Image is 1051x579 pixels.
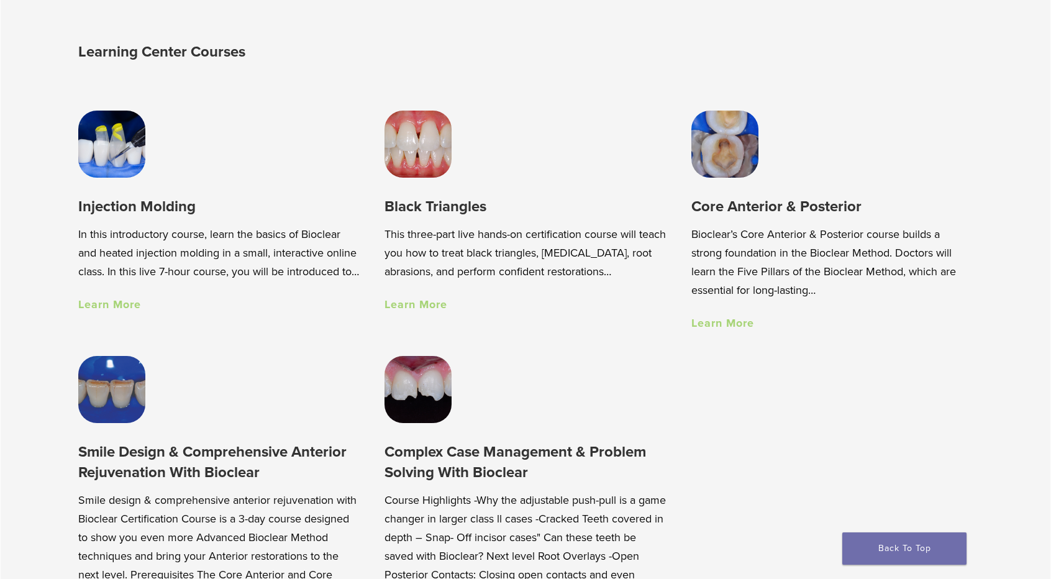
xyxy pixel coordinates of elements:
[78,298,141,311] a: Learn More
[384,442,666,483] h3: Complex Case Management & Problem Solving With Bioclear
[78,37,529,67] h2: Learning Center Courses
[78,442,360,483] h3: Smile Design & Comprehensive Anterior Rejuvenation With Bioclear
[691,225,973,299] p: Bioclear’s Core Anterior & Posterior course builds a strong foundation in the Bioclear Method. Do...
[691,196,973,217] h3: Core Anterior & Posterior
[384,298,447,311] a: Learn More
[384,196,666,217] h3: Black Triangles
[78,196,360,217] h3: Injection Molding
[78,225,360,281] p: In this introductory course, learn the basics of Bioclear and heated injection molding in a small...
[384,225,666,281] p: This three-part live hands-on certification course will teach you how to treat black triangles, [...
[691,316,754,330] a: Learn More
[842,532,967,565] a: Back To Top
